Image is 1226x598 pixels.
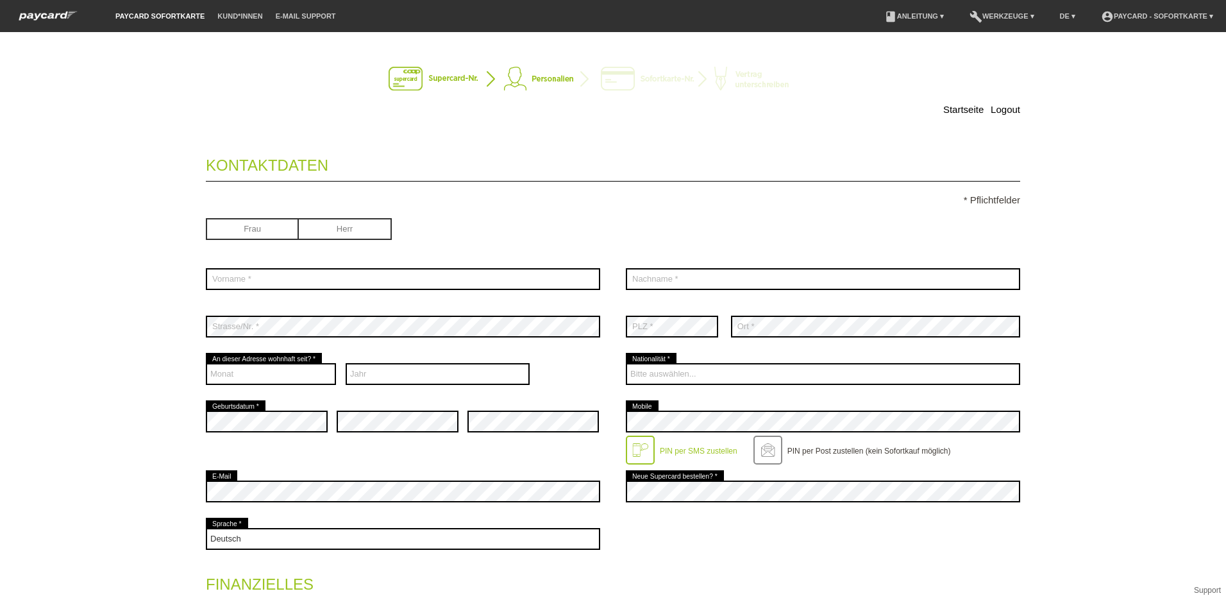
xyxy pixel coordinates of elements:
[878,12,950,20] a: bookAnleitung ▾
[1095,12,1220,20] a: account_circlepaycard - Sofortkarte ▾
[970,10,982,23] i: build
[269,12,342,20] a: E-Mail Support
[963,12,1041,20] a: buildWerkzeuge ▾
[943,104,984,115] a: Startseite
[211,12,269,20] a: Kund*innen
[1054,12,1082,20] a: DE ▾
[389,67,837,92] img: instantcard-v2-de-2.png
[1194,586,1221,595] a: Support
[109,12,211,20] a: paycard Sofortkarte
[991,104,1020,115] a: Logout
[13,9,83,22] img: paycard Sofortkarte
[1101,10,1114,23] i: account_circle
[13,15,83,24] a: paycard Sofortkarte
[206,194,1020,205] p: * Pflichtfelder
[660,447,737,456] label: PIN per SMS zustellen
[787,447,951,456] label: PIN per Post zustellen (kein Sofortkauf möglich)
[884,10,897,23] i: book
[206,144,1020,182] legend: Kontaktdaten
